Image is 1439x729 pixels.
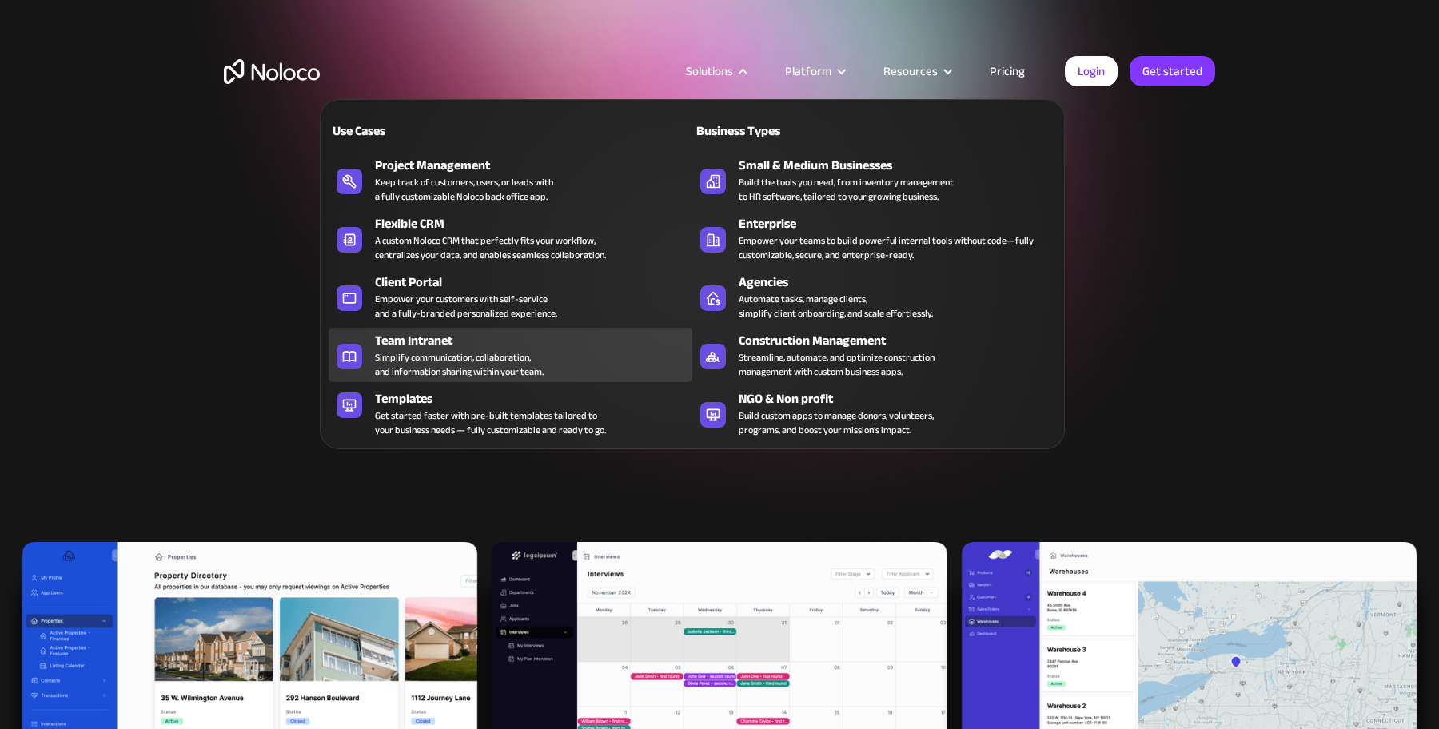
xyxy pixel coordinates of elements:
div: Get started faster with pre-built templates tailored to your business needs — fully customizable ... [375,408,606,437]
div: Streamline, automate, and optimize construction management with custom business apps. [739,350,935,379]
a: TemplatesGet started faster with pre-built templates tailored toyour business needs — fully custo... [329,386,692,440]
div: Automate tasks, manage clients, simplify client onboarding, and scale effortlessly. [739,292,933,321]
div: Build custom apps to manage donors, volunteers, programs, and boost your mission’s impact. [739,408,934,437]
div: Construction Management [739,331,1063,350]
div: Enterprise [739,214,1063,233]
div: Empower your teams to build powerful internal tools without code—fully customizable, secure, and ... [739,233,1048,262]
div: Resources [863,61,970,82]
a: Project ManagementKeep track of customers, users, or leads witha fully customizable Noloco back o... [329,153,692,207]
div: Resources [883,61,938,82]
div: Small & Medium Businesses [739,156,1063,175]
div: Project Management [375,156,700,175]
a: Business Types [692,112,1056,149]
div: Use Cases [329,121,504,141]
div: Empower your customers with self-service and a fully-branded personalized experience. [375,292,557,321]
div: Templates [375,389,700,408]
a: EnterpriseEmpower your teams to build powerful internal tools without code—fully customizable, se... [692,211,1056,265]
nav: Solutions [320,77,1065,449]
div: Solutions [666,61,765,82]
div: Business Types [692,121,867,141]
a: Login [1065,56,1118,86]
a: Client PortalEmpower your customers with self-serviceand a fully-branded personalized experience. [329,269,692,324]
a: Construction ManagementStreamline, automate, and optimize constructionmanagement with custom busi... [692,328,1056,382]
div: Team Intranet [375,331,700,350]
div: Keep track of customers, users, or leads with a fully customizable Noloco back office app. [375,175,553,204]
a: Get started [1130,56,1215,86]
div: A custom Noloco CRM that perfectly fits your workflow, centralizes your data, and enables seamles... [375,233,606,262]
a: Flexible CRMA custom Noloco CRM that perfectly fits your workflow,centralizes your data, and enab... [329,211,692,265]
div: Build the tools you need, from inventory management to HR software, tailored to your growing busi... [739,175,954,204]
h1: Start Building Your Perfect App with Ready-to-Use Templates [224,176,1215,272]
div: Platform [765,61,863,82]
a: Small & Medium BusinessesBuild the tools you need, from inventory managementto HR software, tailo... [692,153,1056,207]
a: NGO & Non profitBuild custom apps to manage donors, volunteers,programs, and boost your mission’s... [692,386,1056,440]
div: NGO & Non profit [739,389,1063,408]
div: Solutions [686,61,733,82]
a: AgenciesAutomate tasks, manage clients,simplify client onboarding, and scale effortlessly. [692,269,1056,324]
div: Platform [785,61,831,82]
div: Client Portal [375,273,700,292]
div: Simplify communication, collaboration, and information sharing within your team. [375,350,544,379]
a: home [224,59,320,84]
a: Use Cases [329,112,692,149]
div: Agencies [739,273,1063,292]
div: Flexible CRM [375,214,700,233]
a: Pricing [970,61,1045,82]
a: Team IntranetSimplify communication, collaboration,and information sharing within your team. [329,328,692,382]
